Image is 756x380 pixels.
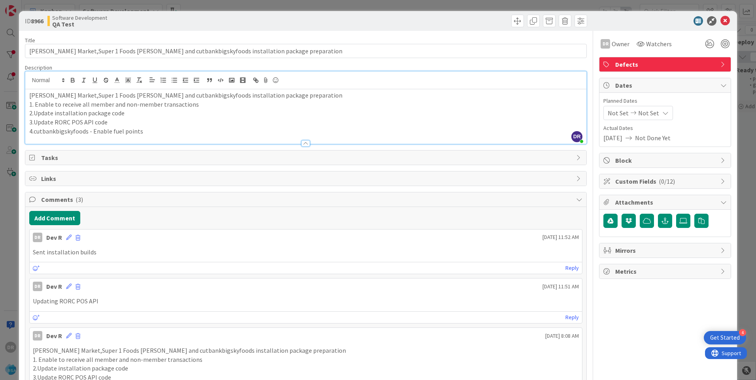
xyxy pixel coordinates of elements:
span: Custom Fields [615,177,716,186]
span: Tasks [41,153,572,162]
b: QA Test [52,21,107,27]
b: 8966 [31,17,43,25]
span: ID [25,16,43,26]
span: ( 0/12 ) [659,177,675,185]
p: Updating RORC POS API [33,297,579,306]
span: Not Set [608,108,629,118]
div: Dev R [46,233,62,242]
span: Comments [41,195,572,204]
p: Sent installation builds [33,248,579,257]
span: Attachments [615,198,716,207]
p: [PERSON_NAME] Market,Super 1 Foods [PERSON_NAME] and cutbankbigskyfoods installation package prep... [29,91,582,100]
span: Actual Dates [603,124,727,132]
button: Add Comment [29,211,80,225]
div: DR [601,39,610,49]
a: Reply [565,263,579,273]
span: ( 3 ) [76,196,83,203]
span: Planned Dates [603,97,727,105]
span: Owner [612,39,629,49]
p: 1. Enable to receive all member and non-member transactions [33,355,579,364]
p: 2.Update installation package code [33,364,579,373]
p: [PERSON_NAME] Market,Super 1 Foods [PERSON_NAME] and cutbankbigskyfoods installation package prep... [33,346,579,355]
span: [DATE] 11:52 AM [542,233,579,241]
div: Dev R [46,331,62,340]
span: Description [25,64,52,71]
span: Support [17,1,36,11]
span: Mirrors [615,246,716,255]
div: DR [33,233,42,242]
p: 1. Enable to receive all member and non-member transactions [29,100,582,109]
span: DR [571,131,582,142]
div: 4 [739,329,746,336]
div: Open Get Started checklist, remaining modules: 4 [704,331,746,344]
label: Title [25,37,35,44]
span: Links [41,174,572,183]
p: 4.cutbankbigskyfoods - Enable fuel points [29,127,582,136]
span: Watchers [646,39,672,49]
input: type card name here... [25,44,587,58]
span: Not Done Yet [635,133,671,143]
div: DR [33,331,42,340]
p: 2.Update installation package code [29,109,582,118]
div: DR [33,282,42,291]
span: Dates [615,81,716,90]
div: Dev R [46,282,62,291]
span: [DATE] [603,133,622,143]
span: Not Set [638,108,659,118]
p: 3.Update RORC POS API code [29,118,582,127]
span: [DATE] 11:51 AM [542,282,579,291]
span: Block [615,156,716,165]
span: [DATE] 8:08 AM [545,332,579,340]
span: Metrics [615,267,716,276]
div: Get Started [710,334,740,342]
span: Defects [615,60,716,69]
span: Software Development [52,15,107,21]
a: Reply [565,312,579,322]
